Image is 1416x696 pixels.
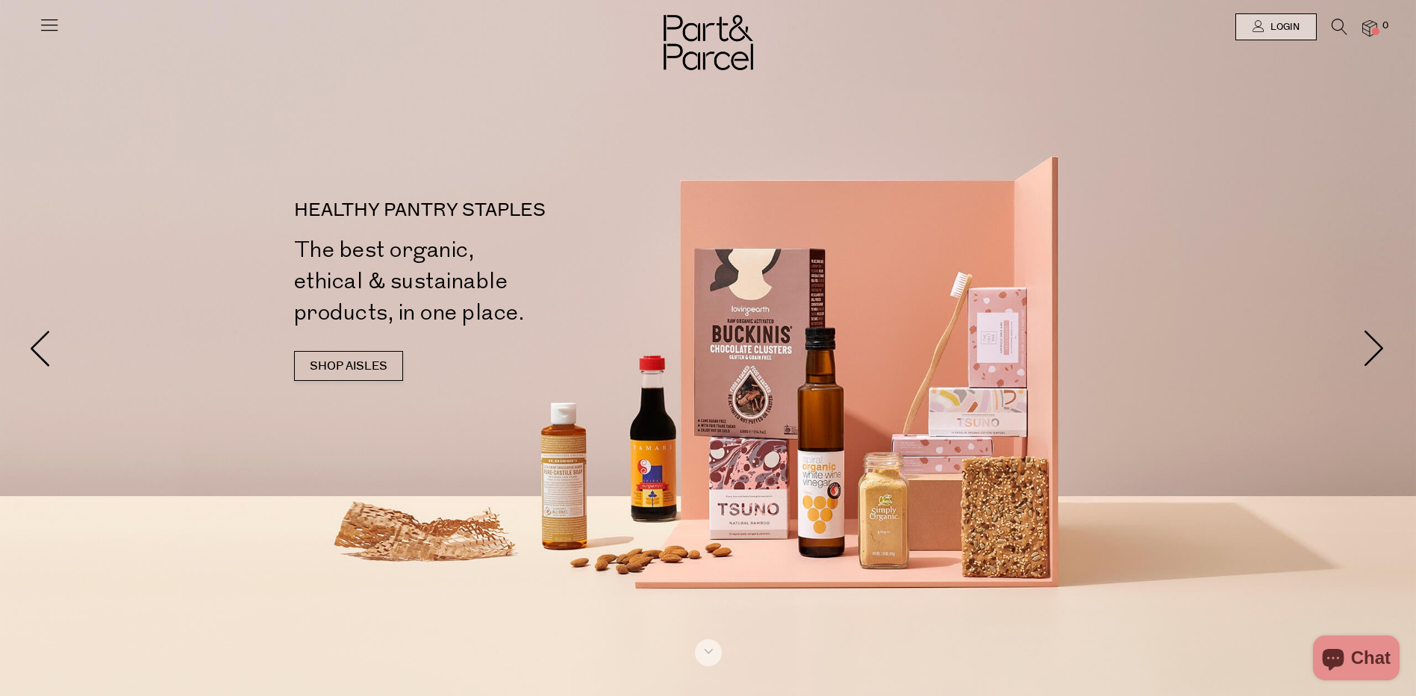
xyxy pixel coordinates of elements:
[1267,21,1300,34] span: Login
[294,351,403,381] a: SHOP AISLES
[1235,13,1317,40] a: Login
[1362,20,1377,36] a: 0
[294,234,714,329] h2: The best organic, ethical & sustainable products, in one place.
[1379,19,1392,33] span: 0
[1309,636,1404,684] inbox-online-store-chat: Shopify online store chat
[294,202,714,220] p: HEALTHY PANTRY STAPLES
[664,15,753,70] img: Part&Parcel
